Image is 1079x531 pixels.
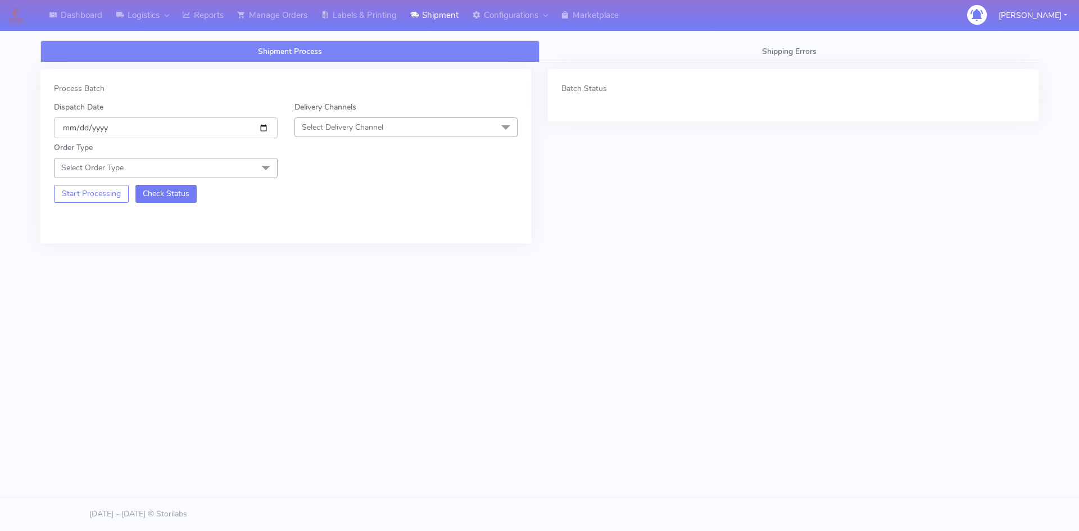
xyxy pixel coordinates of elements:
[135,185,197,203] button: Check Status
[561,83,1025,94] div: Batch Status
[258,46,322,57] span: Shipment Process
[302,122,383,133] span: Select Delivery Channel
[54,83,518,94] div: Process Batch
[990,4,1076,27] button: [PERSON_NAME]
[294,101,356,113] label: Delivery Channels
[54,142,93,153] label: Order Type
[762,46,817,57] span: Shipping Errors
[54,101,103,113] label: Dispatch Date
[40,40,1039,62] ul: Tabs
[61,162,124,173] span: Select Order Type
[54,185,129,203] button: Start Processing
